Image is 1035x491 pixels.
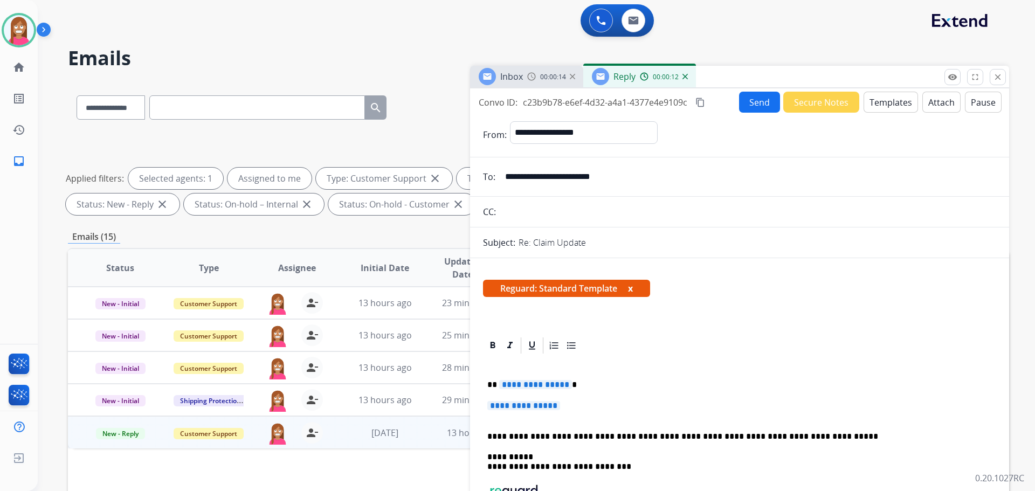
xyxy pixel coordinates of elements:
div: Bold [485,337,501,354]
span: 25 minutes ago [442,329,505,341]
mat-icon: search [369,101,382,114]
span: 28 minutes ago [442,362,505,374]
span: Customer Support [174,330,244,342]
div: Selected agents: 1 [128,168,223,189]
mat-icon: person_remove [306,426,319,439]
mat-icon: inbox [12,155,25,168]
span: Assignee [278,261,316,274]
p: Applied filters: [66,172,124,185]
div: Type: Customer Support [316,168,452,189]
p: Subject: [483,236,515,249]
p: To: [483,170,495,183]
span: 13 hours ago [358,394,412,406]
span: Status [106,261,134,274]
mat-icon: list_alt [12,92,25,105]
p: From: [483,128,507,141]
div: Status: On-hold - Customer [328,193,475,215]
img: agent-avatar [267,422,288,445]
span: Reply [613,71,636,82]
span: New - Initial [95,395,146,406]
div: Type: Shipping Protection [457,168,598,189]
span: New - Initial [95,330,146,342]
span: Customer Support [174,298,244,309]
span: Inbox [500,71,523,82]
span: 13 hours ago [358,329,412,341]
span: Shipping Protection [174,395,247,406]
button: Attach [922,92,961,113]
span: 00:00:14 [540,73,566,81]
div: Bullet List [563,337,579,354]
span: Type [199,261,219,274]
div: Italic [502,337,518,354]
p: 0.20.1027RC [975,472,1024,485]
mat-icon: person_remove [306,329,319,342]
div: Assigned to me [227,168,312,189]
p: Convo ID: [479,96,517,109]
button: Pause [965,92,1002,113]
span: 29 minutes ago [442,394,505,406]
span: New - Reply [96,428,145,439]
mat-icon: home [12,61,25,74]
button: Send [739,92,780,113]
button: Secure Notes [783,92,859,113]
img: avatar [4,15,34,45]
img: agent-avatar [267,357,288,379]
p: Emails (15) [68,230,120,244]
span: c23b9b78-e6ef-4d32-a4a1-4377e4e9109c [523,96,687,108]
div: Underline [524,337,540,354]
span: Updated Date [438,255,487,281]
span: 23 minutes ago [442,297,505,309]
span: New - Initial [95,363,146,374]
mat-icon: person_remove [306,361,319,374]
img: agent-avatar [267,389,288,412]
span: 13 hours ago [358,297,412,309]
span: New - Initial [95,298,146,309]
span: [DATE] [371,427,398,439]
span: Customer Support [174,363,244,374]
button: x [628,282,633,295]
span: Customer Support [174,428,244,439]
mat-icon: history [12,123,25,136]
img: agent-avatar [267,292,288,315]
button: Templates [864,92,918,113]
mat-icon: close [300,198,313,211]
span: Initial Date [361,261,409,274]
p: Re: Claim Update [519,236,586,249]
mat-icon: fullscreen [970,72,980,82]
div: Ordered List [546,337,562,354]
mat-icon: content_copy [695,98,705,107]
span: Reguard: Standard Template [483,280,650,297]
div: Status: On-hold – Internal [184,193,324,215]
span: 13 hours ago [447,427,500,439]
img: agent-avatar [267,324,288,347]
span: 13 hours ago [358,362,412,374]
p: CC: [483,205,496,218]
div: Status: New - Reply [66,193,180,215]
mat-icon: close [993,72,1003,82]
mat-icon: person_remove [306,393,319,406]
mat-icon: close [452,198,465,211]
span: 00:00:12 [653,73,679,81]
mat-icon: close [429,172,441,185]
mat-icon: close [156,198,169,211]
h2: Emails [68,47,1009,69]
mat-icon: person_remove [306,296,319,309]
mat-icon: remove_red_eye [948,72,957,82]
